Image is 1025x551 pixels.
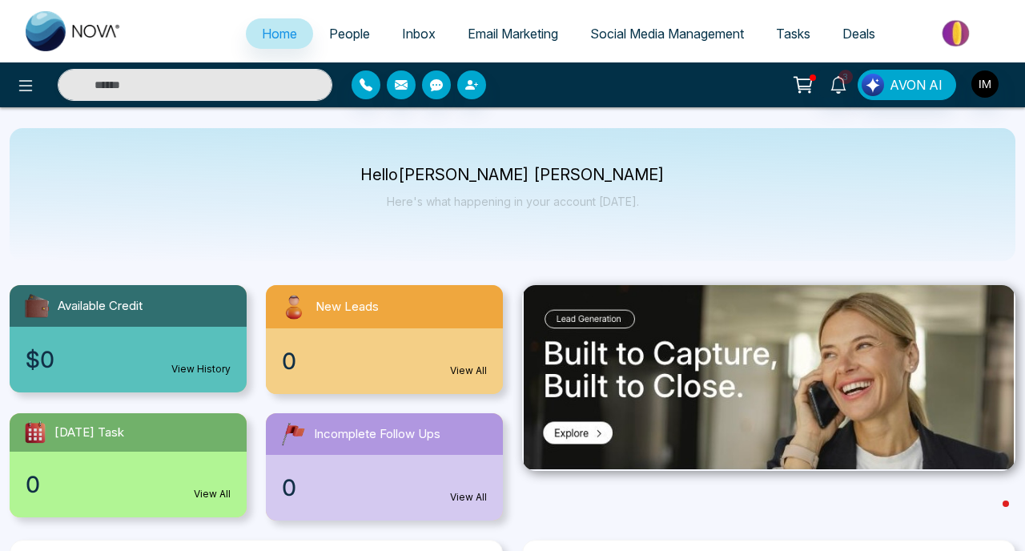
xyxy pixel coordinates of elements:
[524,285,1014,469] img: .
[26,11,122,51] img: Nova CRM Logo
[838,70,853,84] span: 3
[194,487,231,501] a: View All
[971,70,999,98] img: User Avatar
[468,26,558,42] span: Email Marketing
[279,420,307,448] img: followUps.svg
[862,74,884,96] img: Lead Flow
[842,26,875,42] span: Deals
[316,298,379,316] span: New Leads
[858,70,956,100] button: AVON AI
[22,292,51,320] img: availableCredit.svg
[282,471,296,505] span: 0
[54,424,124,442] span: [DATE] Task
[256,285,512,394] a: New Leads0View All
[819,70,858,98] a: 3
[574,18,760,49] a: Social Media Management
[826,18,891,49] a: Deals
[314,425,440,444] span: Incomplete Follow Ups
[26,468,40,501] span: 0
[22,420,48,445] img: todayTask.svg
[262,26,297,42] span: Home
[171,362,231,376] a: View History
[402,26,436,42] span: Inbox
[329,26,370,42] span: People
[313,18,386,49] a: People
[971,497,1009,535] iframe: Intercom live chat
[279,292,309,322] img: newLeads.svg
[360,168,665,182] p: Hello [PERSON_NAME] [PERSON_NAME]
[760,18,826,49] a: Tasks
[256,413,512,521] a: Incomplete Follow Ups0View All
[450,490,487,505] a: View All
[386,18,452,49] a: Inbox
[246,18,313,49] a: Home
[590,26,744,42] span: Social Media Management
[282,344,296,378] span: 0
[360,195,665,208] p: Here's what happening in your account [DATE].
[890,75,943,95] span: AVON AI
[450,364,487,378] a: View All
[58,297,143,316] span: Available Credit
[776,26,810,42] span: Tasks
[26,343,54,376] span: $0
[899,15,1015,51] img: Market-place.gif
[452,18,574,49] a: Email Marketing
